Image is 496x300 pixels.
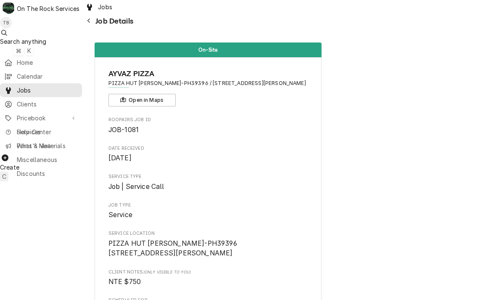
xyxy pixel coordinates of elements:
span: Jobs [17,86,78,95]
div: Date Received [108,145,308,163]
div: On The Rock Services's Avatar [3,3,14,14]
span: On-Site [198,47,218,53]
span: Date Received [108,153,308,163]
span: Client Notes [108,269,308,276]
span: Roopairs Job ID [108,117,308,123]
div: [object Object] [108,269,308,287]
div: Job Type [108,202,308,220]
span: Job Details [95,17,133,25]
span: ⌘ [16,46,21,55]
div: Service Location [108,230,308,258]
span: Help Center [17,127,77,136]
span: What's New [17,141,77,150]
span: Service [108,211,132,219]
span: Date Received [108,145,308,152]
span: Service Location [108,239,308,258]
span: Roopairs Job ID [108,125,308,135]
span: JOB-1081 [108,126,139,134]
span: Service Type [108,173,308,180]
div: Service Type [108,173,308,191]
span: Home [17,58,78,67]
span: [object Object] [108,277,308,287]
div: Client Information [108,68,308,106]
span: Jobs [98,3,112,11]
span: Pricebook [17,114,65,122]
span: K [27,46,31,55]
span: [DATE] [108,154,132,162]
span: (Only Visible to You) [143,270,191,274]
span: Calendar [17,72,78,81]
button: Open in Maps [108,94,176,106]
div: On The Rock Services [17,4,79,13]
span: PIZZA HUT [PERSON_NAME]-PH39396 [STREET_ADDRESS][PERSON_NAME] [108,239,237,258]
span: Miscellaneous [17,155,78,164]
span: NTE $750 [108,278,141,286]
span: Job | Service Call [108,183,164,191]
span: Name [108,68,308,80]
span: Job Type [108,202,308,209]
div: Roopairs Job ID [108,117,308,135]
span: Clients [17,100,78,109]
span: Service Type [108,182,308,192]
span: Address [108,80,308,87]
div: O [3,3,14,14]
div: Status [95,42,322,57]
span: Discounts [17,169,78,178]
button: Navigate back [82,14,95,27]
span: C [2,172,6,181]
span: Service Location [108,230,308,237]
span: Job Type [108,210,308,220]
